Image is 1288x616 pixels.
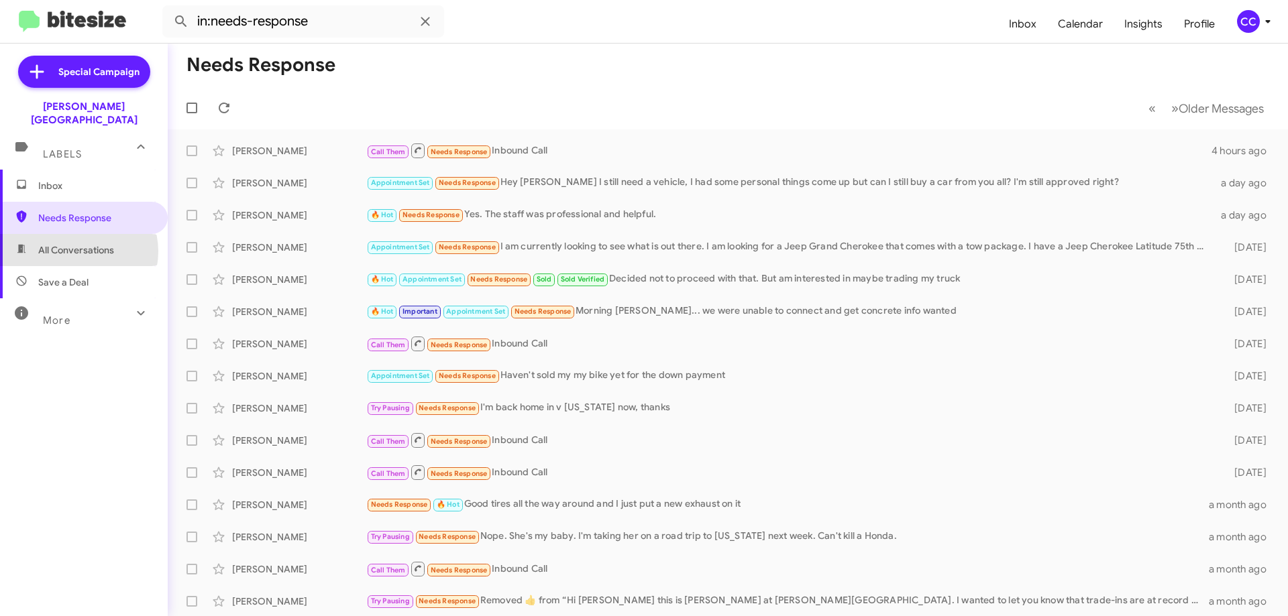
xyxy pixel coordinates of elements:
[439,371,496,380] span: Needs Response
[232,208,366,222] div: [PERSON_NAME]
[1209,562,1277,576] div: a month ago
[366,239,1213,255] div: I am currently looking to see what is out there. I am looking for a Jeep Grand Cherokee that come...
[186,54,335,76] h1: Needs Response
[371,437,406,446] span: Call Them
[1213,305,1277,318] div: [DATE]
[431,566,488,574] span: Needs Response
[1148,100,1156,117] span: «
[232,562,366,576] div: [PERSON_NAME]
[1213,466,1277,479] div: [DATE]
[402,275,462,284] span: Appointment Set
[1114,5,1173,44] a: Insights
[1047,5,1114,44] a: Calendar
[371,210,394,219] span: 🔥 Hot
[470,275,527,284] span: Needs Response
[1213,176,1277,190] div: a day ago
[232,530,366,544] div: [PERSON_NAME]
[232,144,366,158] div: [PERSON_NAME]
[1226,10,1273,33] button: CC
[419,404,476,412] span: Needs Response
[371,500,428,509] span: Needs Response
[162,5,444,38] input: Search
[1173,5,1226,44] a: Profile
[1140,95,1164,122] button: Previous
[1213,241,1277,254] div: [DATE]
[515,307,572,316] span: Needs Response
[371,404,410,412] span: Try Pausing
[371,371,430,380] span: Appointment Set
[38,179,152,192] span: Inbox
[1213,337,1277,351] div: [DATE]
[232,273,366,286] div: [PERSON_NAME]
[446,307,505,316] span: Appointment Set
[232,434,366,447] div: [PERSON_NAME]
[1213,402,1277,415] div: [DATE]
[232,305,366,318] div: [PERSON_NAME]
[1213,434,1277,447] div: [DATE]
[1141,95,1272,122] nav: Page navigation example
[38,243,114,257] span: All Conversations
[439,243,496,251] span: Needs Response
[431,147,488,156] span: Needs Response
[371,566,406,574] span: Call Them
[232,466,366,479] div: [PERSON_NAME]
[371,275,394,284] span: 🔥 Hot
[431,437,488,446] span: Needs Response
[371,469,406,478] span: Call Them
[232,241,366,254] div: [PERSON_NAME]
[58,65,140,78] span: Special Campaign
[38,275,89,289] span: Save a Deal
[1209,498,1277,511] div: a month ago
[1163,95,1272,122] button: Next
[38,211,152,225] span: Needs Response
[366,304,1213,319] div: Morning [PERSON_NAME]... we were unable to connect and get concrete info wanted
[43,314,70,326] span: More
[402,307,437,316] span: Important
[371,532,410,541] span: Try Pausing
[1171,100,1179,117] span: »
[1213,273,1277,286] div: [DATE]
[1209,530,1277,544] div: a month ago
[1212,144,1277,158] div: 4 hours ago
[366,529,1209,544] div: Nope. She's my baby. I'm taking her on a road trip to [US_STATE] next week. Can't kill a Honda.
[1237,10,1260,33] div: CC
[431,341,488,349] span: Needs Response
[998,5,1047,44] a: Inbox
[1213,208,1277,222] div: a day ago
[371,147,406,156] span: Call Them
[366,593,1209,609] div: Removed ‌👍‌ from “ Hi [PERSON_NAME] this is [PERSON_NAME] at [PERSON_NAME][GEOGRAPHIC_DATA]. I wa...
[1213,369,1277,383] div: [DATE]
[1179,101,1264,116] span: Older Messages
[366,368,1213,383] div: Haven't sold my my bike yet for the down payment
[232,595,366,608] div: [PERSON_NAME]
[439,178,496,187] span: Needs Response
[232,369,366,383] div: [PERSON_NAME]
[366,497,1209,512] div: Good tires all the way around and I just put a new exhaust on it
[371,307,394,316] span: 🔥 Hot
[431,469,488,478] span: Needs Response
[371,597,410,605] span: Try Pausing
[366,464,1213,481] div: Inbound Call
[371,178,430,187] span: Appointment Set
[366,335,1213,352] div: Inbound Call
[402,210,460,219] span: Needs Response
[18,56,150,88] a: Special Campaign
[232,402,366,415] div: [PERSON_NAME]
[437,500,460,509] span: 🔥 Hot
[43,148,82,160] span: Labels
[537,275,552,284] span: Sold
[419,532,476,541] span: Needs Response
[366,207,1213,223] div: Yes. The staff was professional and helpful.
[232,176,366,190] div: [PERSON_NAME]
[366,271,1213,287] div: Decided not to proceed with that. But am interested in maybe trading my truck
[561,275,605,284] span: Sold Verified
[366,142,1212,159] div: Inbound Call
[371,243,430,251] span: Appointment Set
[366,400,1213,416] div: I'm back home in v [US_STATE] now, thanks
[1209,595,1277,608] div: a month ago
[371,341,406,349] span: Call Them
[232,337,366,351] div: [PERSON_NAME]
